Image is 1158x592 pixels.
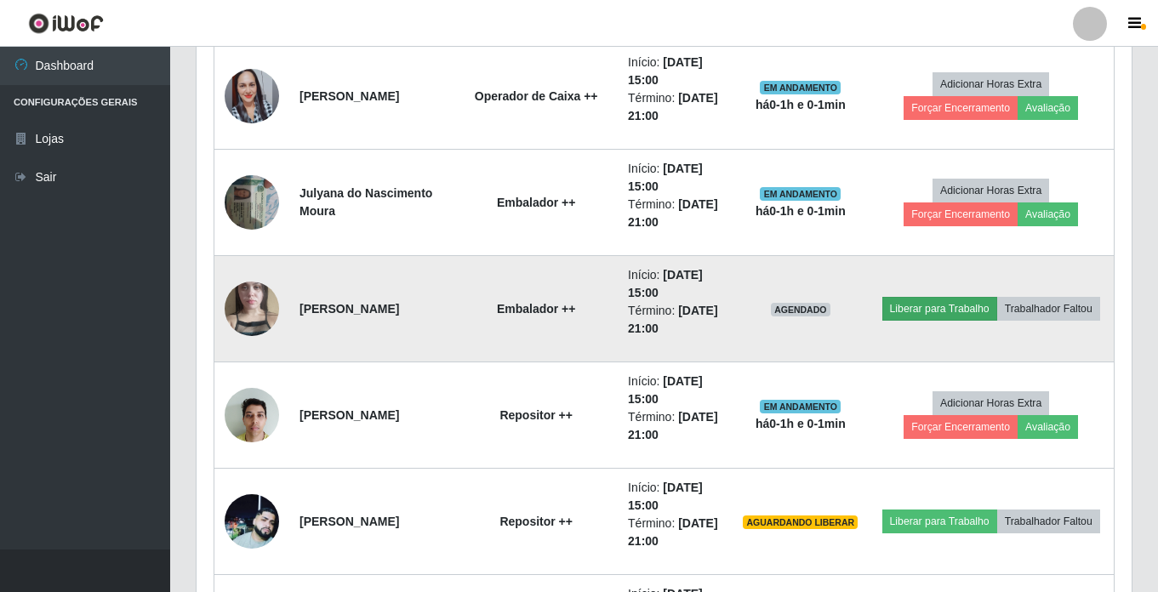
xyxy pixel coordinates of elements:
button: Avaliação [1018,202,1078,226]
button: Liberar para Trabalho [882,297,997,321]
strong: Julyana do Nascimento Moura [299,186,432,218]
span: EM ANDAMENTO [760,400,841,413]
img: CoreUI Logo [28,13,104,34]
strong: há 0-1 h e 0-1 min [756,204,846,218]
button: Avaliação [1018,96,1078,120]
strong: Embalador ++ [497,302,576,316]
time: [DATE] 15:00 [628,162,703,193]
time: [DATE] 15:00 [628,481,703,512]
span: EM ANDAMENTO [760,81,841,94]
span: AGUARDANDO LIBERAR [743,515,858,529]
button: Forçar Encerramento [904,415,1018,439]
button: Adicionar Horas Extra [933,72,1049,96]
button: Trabalhador Faltou [997,509,1100,533]
button: Avaliação [1018,415,1078,439]
li: Término: [628,408,722,444]
strong: Operador de Caixa ++ [475,89,598,103]
li: Início: [628,160,722,196]
button: Liberar para Trabalho [882,509,997,533]
li: Início: [628,479,722,515]
strong: [PERSON_NAME] [299,515,399,528]
li: Término: [628,515,722,550]
strong: Embalador ++ [497,196,576,209]
strong: [PERSON_NAME] [299,302,399,316]
time: [DATE] 15:00 [628,374,703,406]
img: 1708009688569.jpeg [225,379,279,451]
span: AGENDADO [771,303,830,316]
button: Adicionar Horas Extra [933,391,1049,415]
li: Término: [628,89,722,125]
strong: Repositor ++ [499,515,573,528]
li: Término: [628,302,722,338]
li: Início: [628,54,722,89]
strong: [PERSON_NAME] [299,408,399,422]
button: Adicionar Horas Extra [933,179,1049,202]
img: 1744915076339.jpeg [225,494,279,549]
span: EM ANDAMENTO [760,187,841,201]
button: Forçar Encerramento [904,202,1018,226]
li: Início: [628,266,722,302]
time: [DATE] 15:00 [628,55,703,87]
time: [DATE] 15:00 [628,268,703,299]
button: Trabalhador Faltou [997,297,1100,321]
li: Início: [628,373,722,408]
strong: [PERSON_NAME] [299,89,399,103]
img: 1752452635065.jpeg [225,166,279,238]
img: 1689874098010.jpeg [225,48,279,145]
button: Forçar Encerramento [904,96,1018,120]
strong: Repositor ++ [499,408,573,422]
strong: há 0-1 h e 0-1 min [756,98,846,111]
li: Término: [628,196,722,231]
img: 1747227307483.jpeg [225,260,279,357]
strong: há 0-1 h e 0-1 min [756,417,846,430]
